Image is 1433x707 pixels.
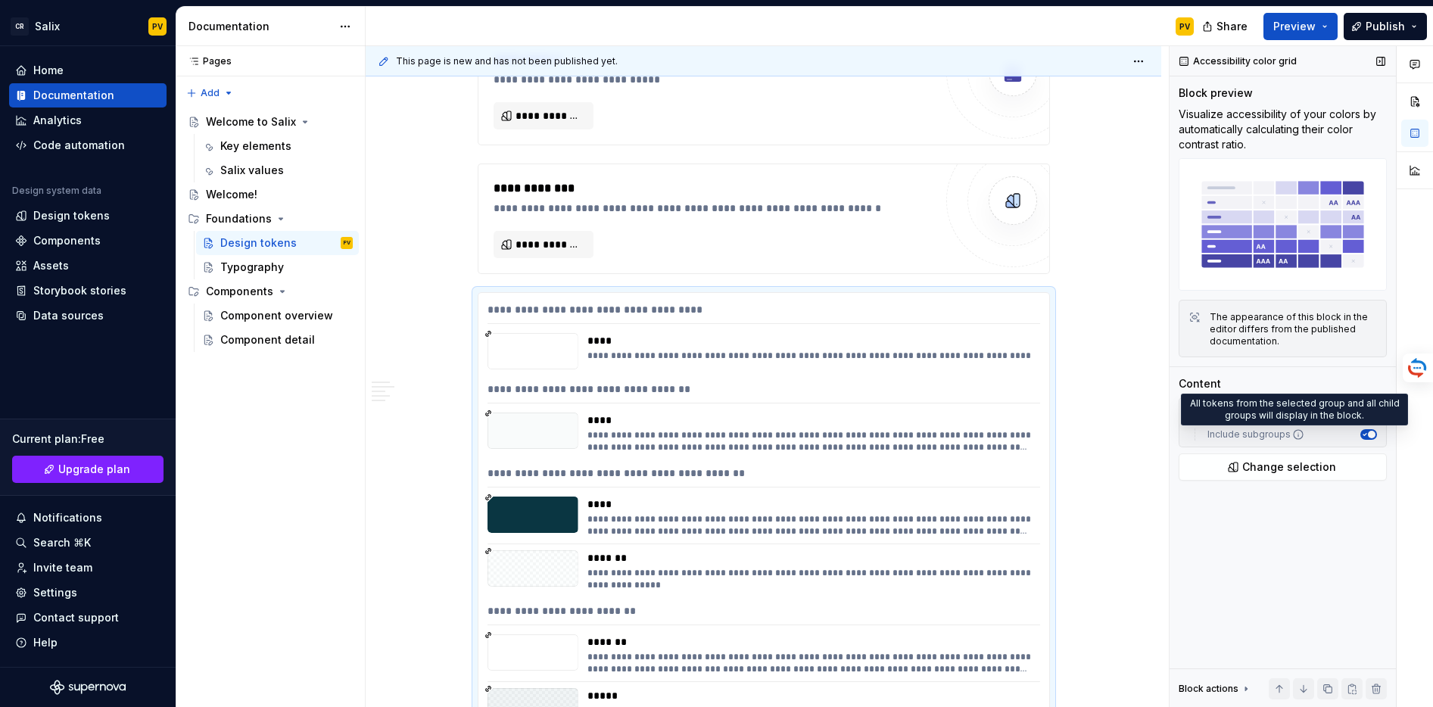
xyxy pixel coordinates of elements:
div: Key elements [220,139,291,154]
button: Help [9,631,167,655]
button: Contact support [9,606,167,630]
div: Data sources [33,308,104,323]
div: Contact support [33,610,119,625]
div: Components [33,233,101,248]
div: Salix values [220,163,284,178]
span: Upgrade plan [58,462,130,477]
div: Typography [220,260,284,275]
div: Block actions [1179,678,1252,699]
div: Foundations [206,211,272,226]
div: Notifications [33,510,102,525]
a: Upgrade plan [12,456,164,483]
svg: Supernova Logo [50,680,126,695]
a: Documentation [9,83,167,107]
a: Key elements [196,134,359,158]
div: The appearance of this block in the editor differs from the published documentation. [1210,311,1377,347]
div: Foundations [182,207,359,231]
a: Invite team [9,556,167,580]
button: Share [1195,13,1257,40]
span: Add [201,87,220,99]
div: Design tokens [33,208,110,223]
div: Search ⌘K [33,535,91,550]
div: Content [1179,376,1221,391]
div: PV [1179,20,1190,33]
a: Settings [9,581,167,605]
button: Preview [1263,13,1338,40]
div: All tokens from the selected group and all child groups will display in the block. [1181,394,1408,425]
a: Component detail [196,328,359,352]
span: Change selection [1242,459,1336,475]
div: Storybook stories [33,283,126,298]
div: Help [33,635,58,650]
a: Welcome! [182,182,359,207]
div: PV [344,235,350,251]
a: Components [9,229,167,253]
button: Publish [1344,13,1427,40]
p: Visualize accessibility of your colors by automatically calculating their color contrast ratio. [1179,107,1387,152]
a: Component overview [196,304,359,328]
div: Components [182,279,359,304]
button: Change selection [1179,453,1387,481]
a: Code automation [9,133,167,157]
a: Salix values [196,158,359,182]
div: CR [11,17,29,36]
div: Design tokens [220,235,297,251]
div: Design system data [12,185,101,197]
span: This page is new and has not been published yet. [396,55,618,67]
button: Notifications [9,506,167,530]
div: Settings [33,585,77,600]
span: Share [1216,19,1248,34]
span: Publish [1366,19,1405,34]
div: Component detail [220,332,315,347]
div: Invite team [33,560,92,575]
button: Add [182,83,238,104]
a: Analytics [9,108,167,132]
div: PV [152,20,163,33]
div: Code automation [33,138,125,153]
span: Preview [1273,19,1316,34]
label: Include subgroups [1201,428,1304,441]
a: Storybook stories [9,279,167,303]
div: Assets [33,258,69,273]
div: Analytics [33,113,82,128]
div: Home [33,63,64,78]
a: Typography [196,255,359,279]
div: Pages [182,55,232,67]
div: Documentation [33,88,114,103]
div: Current plan : Free [12,431,164,447]
a: Home [9,58,167,83]
div: Documentation [188,19,332,34]
a: Data sources [9,304,167,328]
div: Block preview [1179,86,1253,101]
div: Welcome! [206,187,257,202]
button: Search ⌘K [9,531,167,555]
div: Salix [35,19,60,34]
a: Welcome to Salix [182,110,359,134]
button: CRSalixPV [3,10,173,42]
div: Block actions [1179,683,1238,695]
div: Component overview [220,308,333,323]
a: Design tokens [9,204,167,228]
div: Page tree [182,110,359,352]
div: Welcome to Salix [206,114,296,129]
a: Assets [9,254,167,278]
a: Design tokensPV [196,231,359,255]
div: Components [206,284,273,299]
